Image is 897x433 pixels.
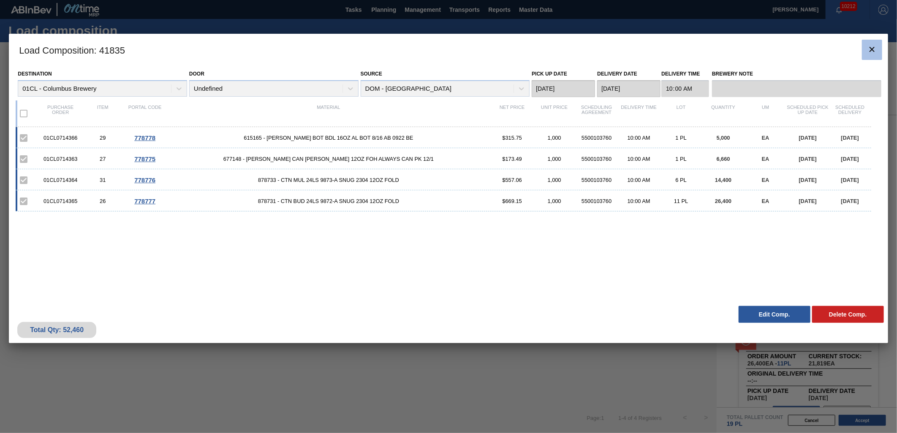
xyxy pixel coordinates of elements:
[189,71,204,77] label: Door
[812,306,884,323] button: Delete Comp.
[660,198,702,204] div: 11 PL
[715,177,731,183] span: 14,400
[739,306,810,323] button: Edit Comp.
[39,198,82,204] div: 01CL0714365
[660,135,702,141] div: 1 PL
[762,177,769,183] span: EA
[762,198,769,204] span: EA
[82,198,124,204] div: 26
[39,177,82,183] div: 01CL0714364
[24,326,90,334] div: Total Qty: 52,460
[134,176,155,184] span: 778776
[124,198,166,205] div: Go to Order
[39,135,82,141] div: 01CL0714366
[712,68,881,80] label: Brewery Note
[532,80,595,97] input: mm/dd/yyyy
[9,34,888,66] h3: Load Composition : 41835
[491,198,533,204] div: $669.15
[618,198,660,204] div: 10:00 AM
[124,176,166,184] div: Go to Order
[124,105,166,122] div: Portal code
[799,135,817,141] span: [DATE]
[762,156,769,162] span: EA
[533,135,576,141] div: 1,000
[82,177,124,183] div: 31
[166,105,491,122] div: Material
[124,155,166,162] div: Go to Order
[787,105,829,122] div: Scheduled Pick up Date
[533,156,576,162] div: 1,000
[597,71,637,77] label: Delivery Date
[702,105,745,122] div: Quantity
[166,198,491,204] span: 878731 - CTN BUD 24LS 9872-A SNUG 2304 12OZ FOLD
[576,135,618,141] div: 5500103760
[576,177,618,183] div: 5500103760
[166,156,491,162] span: 677148 - CARR CAN BUD 12OZ FOH ALWAYS CAN PK 12/1
[841,135,859,141] span: [DATE]
[533,177,576,183] div: 1,000
[532,71,567,77] label: Pick up Date
[841,156,859,162] span: [DATE]
[660,105,702,122] div: Lot
[533,198,576,204] div: 1,000
[491,177,533,183] div: $557.06
[660,156,702,162] div: 1 PL
[361,71,382,77] label: Source
[841,177,859,183] span: [DATE]
[715,198,731,204] span: 26,400
[491,135,533,141] div: $315.75
[618,156,660,162] div: 10:00 AM
[829,105,871,122] div: Scheduled Delivery
[82,105,124,122] div: Item
[717,135,730,141] span: 5,000
[618,135,660,141] div: 10:00 AM
[39,156,82,162] div: 01CL0714363
[82,156,124,162] div: 27
[618,177,660,183] div: 10:00 AM
[166,177,491,183] span: 878733 - CTN MUL 24LS 9873-A SNUG 2304 12OZ FOLD
[82,135,124,141] div: 29
[762,135,769,141] span: EA
[39,105,82,122] div: Purchase order
[660,177,702,183] div: 6 PL
[134,134,155,141] span: 778778
[799,177,817,183] span: [DATE]
[491,156,533,162] div: $173.49
[134,155,155,162] span: 778775
[576,156,618,162] div: 5500103760
[717,156,730,162] span: 6,660
[618,105,660,122] div: Delivery Time
[491,105,533,122] div: Net Price
[841,198,859,204] span: [DATE]
[134,198,155,205] span: 778777
[799,198,817,204] span: [DATE]
[745,105,787,122] div: UM
[576,198,618,204] div: 5500103760
[18,71,52,77] label: Destination
[166,135,491,141] span: 615165 - CARR BOT BDL 16OZ AL BOT 8/16 AB 0922 BE
[124,134,166,141] div: Go to Order
[576,105,618,122] div: Scheduling Agreement
[799,156,817,162] span: [DATE]
[597,80,661,97] input: mm/dd/yyyy
[533,105,576,122] div: Unit Price
[661,68,709,80] label: Delivery Time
